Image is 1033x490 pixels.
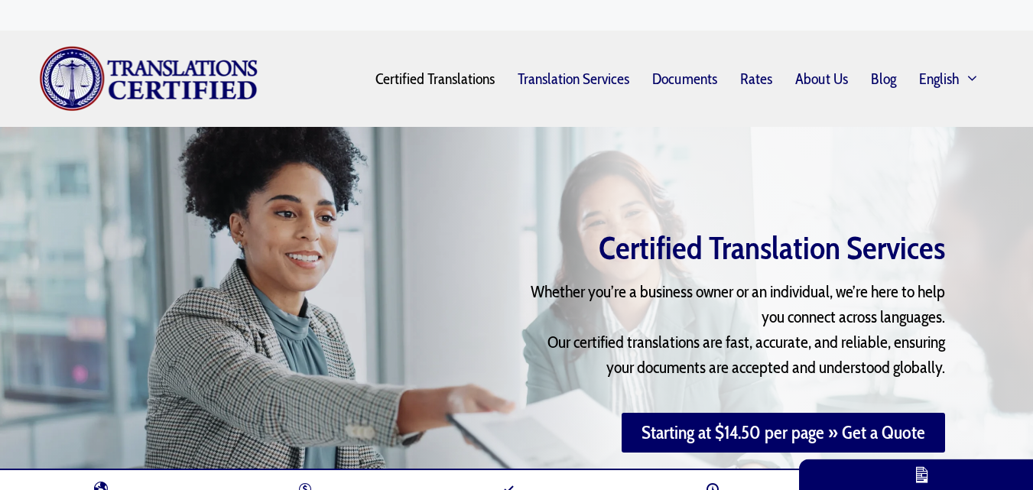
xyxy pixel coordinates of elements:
[350,232,945,264] h1: Certified Translation Services
[622,413,945,453] a: Starting at $14.50 per page » Get a Quote
[919,73,960,85] span: English
[784,61,859,96] a: About Us
[859,61,908,96] a: Blog
[528,279,945,380] p: Whether you’re a business owner or an individual, we’re here to help you connect across languages...
[729,61,784,96] a: Rates
[39,46,259,112] img: Translations Certified
[908,60,995,98] a: English
[506,61,641,96] a: Translation Services
[364,61,506,96] a: Certified Translations
[258,60,995,98] nav: Primary
[641,61,729,96] a: Documents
